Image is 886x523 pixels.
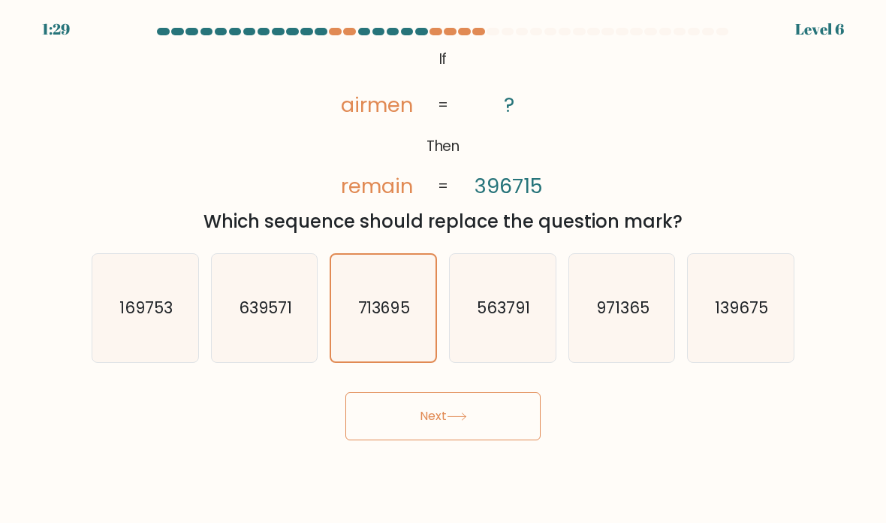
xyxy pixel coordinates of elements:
tspan: ? [504,91,514,119]
tspan: = [438,177,448,197]
text: 169753 [119,297,173,319]
tspan: Then [426,137,460,157]
text: 971365 [596,297,649,319]
button: Next [345,392,541,440]
tspan: If [438,49,447,69]
text: 563791 [477,297,530,319]
div: Which sequence should replace the question mark? [101,208,785,235]
div: Level 6 [795,18,844,41]
div: 1:29 [42,18,70,41]
tspan: airmen [341,91,413,119]
tspan: = [438,95,448,116]
text: 713695 [358,297,411,319]
text: 639571 [239,297,292,319]
tspan: 396715 [475,172,544,200]
text: 139675 [716,297,769,319]
tspan: remain [341,172,413,200]
svg: @import url('[URL][DOMAIN_NAME]); [316,45,571,202]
